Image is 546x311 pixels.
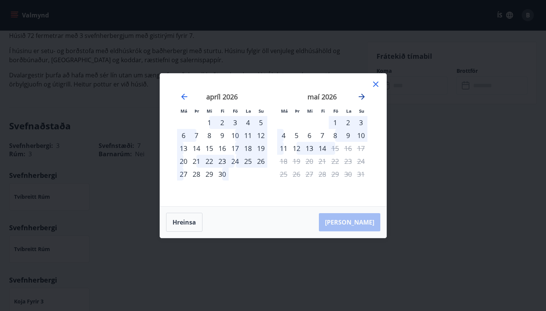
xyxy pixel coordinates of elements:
[329,116,342,129] div: 1
[342,129,355,142] td: Choose laugardagur, 9. maí 2026 as your check-in date. It’s available.
[177,142,190,155] div: 13
[203,116,216,129] td: Choose miðvikudagur, 1. apríl 2026 as your check-in date. It’s available.
[303,142,316,155] td: Choose miðvikudagur, 13. maí 2026 as your check-in date. It’s available.
[216,168,229,181] td: Choose fimmtudagur, 30. apríl 2026 as your check-in date. It’s available.
[355,168,367,181] td: Not available. sunnudagur, 31. maí 2026
[342,116,355,129] td: Choose laugardagur, 2. maí 2026 as your check-in date. It’s available.
[254,155,267,168] div: 26
[229,129,242,142] div: 10
[229,142,242,155] div: 17
[229,116,242,129] div: 3
[277,129,290,142] div: 4
[203,129,216,142] td: Choose miðvikudagur, 8. apríl 2026 as your check-in date. It’s available.
[277,142,290,155] div: 11
[277,129,290,142] td: Choose mánudagur, 4. maí 2026 as your check-in date. It’s available.
[290,129,303,142] td: Choose þriðjudagur, 5. maí 2026 as your check-in date. It’s available.
[307,108,313,114] small: Mi
[207,108,212,114] small: Mi
[229,129,242,142] td: Choose föstudagur, 10. apríl 2026 as your check-in date. It’s available.
[229,116,242,129] td: Choose föstudagur, 3. apríl 2026 as your check-in date. It’s available.
[177,129,190,142] div: 6
[254,129,267,142] div: 12
[355,116,367,129] div: 3
[190,155,203,168] td: Choose þriðjudagur, 21. apríl 2026 as your check-in date. It’s available.
[329,155,342,168] td: Not available. föstudagur, 22. maí 2026
[316,155,329,168] td: Not available. fimmtudagur, 21. maí 2026
[177,129,190,142] td: Choose mánudagur, 6. apríl 2026 as your check-in date. It’s available.
[254,129,267,142] td: Choose sunnudagur, 12. apríl 2026 as your check-in date. It’s available.
[216,155,229,168] div: 23
[254,142,267,155] td: Choose sunnudagur, 19. apríl 2026 as your check-in date. It’s available.
[206,92,238,101] strong: apríl 2026
[190,168,203,181] td: Choose þriðjudagur, 28. apríl 2026 as your check-in date. It’s available.
[203,142,216,155] td: Choose miðvikudagur, 15. apríl 2026 as your check-in date. It’s available.
[242,129,254,142] td: Choose laugardagur, 11. apríl 2026 as your check-in date. It’s available.
[277,155,290,168] td: Not available. mánudagur, 18. maí 2026
[242,155,254,168] div: 25
[277,142,290,155] td: Choose mánudagur, 11. maí 2026 as your check-in date. It’s available.
[216,116,229,129] td: Choose fimmtudagur, 2. apríl 2026 as your check-in date. It’s available.
[303,168,316,181] td: Not available. miðvikudagur, 27. maí 2026
[216,168,229,181] div: 30
[333,108,338,114] small: Fö
[342,168,355,181] td: Not available. laugardagur, 30. maí 2026
[216,116,229,129] div: 2
[316,142,329,155] td: Choose fimmtudagur, 14. maí 2026 as your check-in date. It’s available.
[203,168,216,181] div: 29
[303,129,316,142] div: 6
[203,129,216,142] div: 8
[233,108,238,114] small: Fö
[229,155,242,168] td: Choose föstudagur, 24. apríl 2026 as your check-in date. It’s available.
[242,116,254,129] div: 4
[316,129,329,142] div: 7
[355,142,367,155] td: Not available. sunnudagur, 17. maí 2026
[216,142,229,155] div: 16
[357,92,366,101] div: Move forward to switch to the next month.
[342,155,355,168] td: Not available. laugardagur, 23. maí 2026
[177,155,190,168] div: 20
[216,129,229,142] div: 9
[242,142,254,155] div: 18
[177,168,190,181] td: Choose mánudagur, 27. apríl 2026 as your check-in date. It’s available.
[355,129,367,142] td: Choose sunnudagur, 10. maí 2026 as your check-in date. It’s available.
[355,129,367,142] div: 10
[259,108,264,114] small: Su
[166,213,202,232] button: Hreinsa
[180,92,189,101] div: Move backward to switch to the previous month.
[355,155,367,168] td: Not available. sunnudagur, 24. maí 2026
[203,155,216,168] div: 22
[216,129,229,142] td: Choose fimmtudagur, 9. apríl 2026 as your check-in date. It’s available.
[229,142,242,155] td: Choose föstudagur, 17. apríl 2026 as your check-in date. It’s available.
[242,129,254,142] div: 11
[290,129,303,142] div: 5
[329,142,342,155] div: Aðeins útritun í boði
[242,142,254,155] td: Choose laugardagur, 18. apríl 2026 as your check-in date. It’s available.
[254,155,267,168] td: Choose sunnudagur, 26. apríl 2026 as your check-in date. It’s available.
[254,142,267,155] div: 19
[221,108,224,114] small: Fi
[203,142,216,155] div: 15
[177,142,190,155] td: Choose mánudagur, 13. apríl 2026 as your check-in date. It’s available.
[216,142,229,155] td: Choose fimmtudagur, 16. apríl 2026 as your check-in date. It’s available.
[290,142,303,155] td: Choose þriðjudagur, 12. maí 2026 as your check-in date. It’s available.
[329,142,342,155] td: Not available. föstudagur, 15. maí 2026
[242,116,254,129] td: Choose laugardagur, 4. apríl 2026 as your check-in date. It’s available.
[329,129,342,142] td: Choose föstudagur, 8. maí 2026 as your check-in date. It’s available.
[303,155,316,168] td: Not available. miðvikudagur, 20. maí 2026
[242,155,254,168] td: Choose laugardagur, 25. apríl 2026 as your check-in date. It’s available.
[190,155,203,168] div: 21
[190,129,203,142] td: Choose þriðjudagur, 7. apríl 2026 as your check-in date. It’s available.
[277,168,290,181] td: Not available. mánudagur, 25. maí 2026
[169,83,377,197] div: Calendar
[281,108,288,114] small: Má
[303,129,316,142] td: Choose miðvikudagur, 6. maí 2026 as your check-in date. It’s available.
[321,108,325,114] small: Fi
[329,116,342,129] td: Choose föstudagur, 1. maí 2026 as your check-in date. It’s available.
[316,142,329,155] div: 14
[342,116,355,129] div: 2
[190,168,203,181] div: 28
[254,116,267,129] td: Choose sunnudagur, 5. apríl 2026 as your check-in date. It’s available.
[180,108,187,114] small: Má
[329,129,342,142] div: 8
[290,155,303,168] td: Not available. þriðjudagur, 19. maí 2026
